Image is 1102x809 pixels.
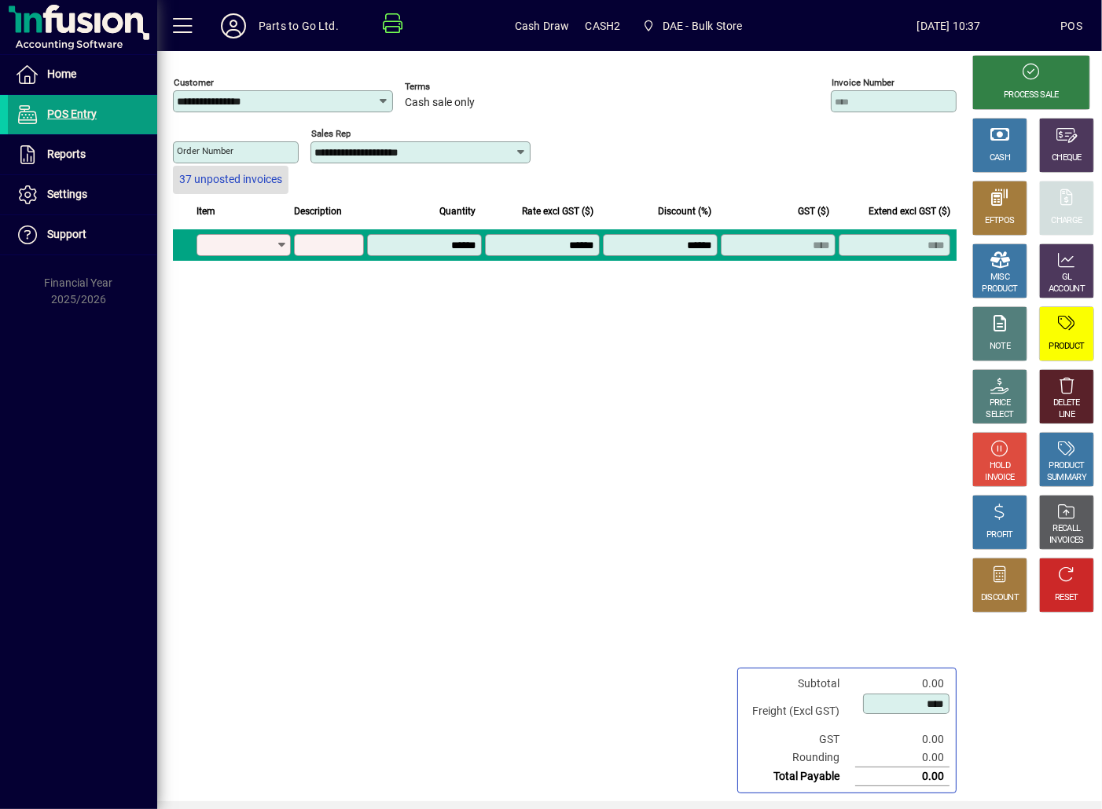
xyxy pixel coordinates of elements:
td: 0.00 [855,767,950,786]
a: Settings [8,175,157,214]
div: SUMMARY [1047,472,1086,484]
div: DELETE [1053,397,1080,409]
td: 0.00 [855,730,950,749]
div: CHEQUE [1052,152,1082,164]
div: RECALL [1053,523,1081,535]
div: INVOICES [1049,535,1083,547]
span: Rate excl GST ($) [522,203,593,220]
div: PROCESS SALE [1004,90,1059,101]
div: Parts to Go Ltd. [259,13,339,38]
div: GL [1062,272,1072,284]
div: PRODUCT [1049,341,1084,353]
a: Home [8,55,157,94]
div: EFTPOS [986,215,1015,227]
div: PRODUCT [1049,460,1084,472]
td: 0.00 [855,675,950,693]
span: CASH2 [586,13,621,38]
div: SELECT [986,409,1014,421]
span: DAE - Bulk Store [663,13,743,38]
div: HOLD [990,460,1010,472]
span: 37 unposted invoices [179,171,282,188]
span: Extend excl GST ($) [869,203,950,220]
div: DISCOUNT [981,592,1019,604]
span: Cash sale only [405,97,475,109]
td: Total Payable [744,767,855,786]
span: Home [47,68,76,80]
mat-label: Sales rep [311,128,351,139]
span: [DATE] 10:37 [837,13,1061,38]
div: CHARGE [1052,215,1082,227]
button: 37 unposted invoices [173,166,288,194]
div: RESET [1055,592,1078,604]
td: GST [744,730,855,749]
span: Terms [405,82,499,92]
span: POS Entry [47,108,97,120]
a: Support [8,215,157,254]
mat-label: Order number [177,145,233,156]
span: Item [197,203,215,220]
span: Description [294,203,342,220]
div: PRODUCT [982,284,1017,295]
span: Settings [47,188,87,200]
span: Quantity [439,203,476,220]
div: LINE [1059,409,1074,421]
mat-label: Customer [174,77,214,88]
td: Freight (Excl GST) [744,693,855,730]
span: DAE - Bulk Store [636,12,748,40]
button: Profile [208,12,259,40]
span: Support [47,228,86,240]
span: GST ($) [798,203,829,220]
span: Cash Draw [515,13,570,38]
a: Reports [8,135,157,174]
div: NOTE [990,341,1010,353]
td: Rounding [744,749,855,767]
mat-label: Invoice number [832,77,894,88]
div: ACCOUNT [1049,284,1085,295]
span: Discount (%) [658,203,711,220]
td: 0.00 [855,749,950,767]
div: INVOICE [985,472,1014,484]
div: CASH [990,152,1010,164]
div: PROFIT [986,529,1013,541]
div: MISC [990,272,1009,284]
div: POS [1060,13,1082,38]
div: PRICE [990,397,1011,409]
span: Reports [47,148,86,160]
td: Subtotal [744,675,855,693]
